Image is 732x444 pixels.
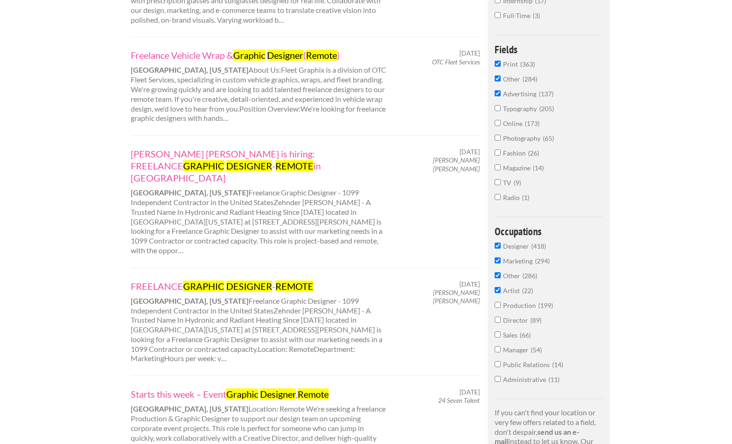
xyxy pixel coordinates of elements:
span: 173 [525,119,540,127]
mark: Designer [267,50,303,61]
span: 1 [522,194,529,201]
input: Other286 [495,272,501,278]
input: Photography65 [495,135,501,141]
input: Manager54 [495,346,501,352]
strong: [GEOGRAPHIC_DATA], [US_STATE] [131,404,248,413]
h4: Occupations [495,226,603,237]
span: Sales [503,331,520,339]
span: 363 [520,60,535,68]
span: 286 [522,272,537,280]
span: Full-Time [503,12,533,19]
input: Radio1 [495,194,501,200]
span: 284 [522,75,537,83]
span: 26 [528,149,539,157]
a: FREELANCEGRAPHIC DESIGNER-REMOTE [131,280,388,292]
em: [PERSON_NAME] [PERSON_NAME] [433,288,480,305]
span: 3 [533,12,540,19]
a: Freelance Vehicle Wrap &Graphic Designer(Remote) [131,49,388,61]
span: 89 [530,316,541,324]
input: Director89 [495,317,501,323]
mark: Remote [306,50,337,61]
span: 205 [539,105,554,113]
mark: DESIGNER [226,160,272,171]
input: Online173 [495,120,501,126]
span: 65 [543,134,554,142]
mark: GRAPHIC [183,160,224,171]
span: Print [503,60,520,68]
strong: [GEOGRAPHIC_DATA], [US_STATE] [131,188,248,197]
em: OTC Fleet Services [432,58,480,66]
span: 54 [531,346,542,354]
span: Administrative [503,375,548,383]
input: Artist22 [495,287,501,293]
span: 14 [533,164,544,172]
span: 22 [522,287,533,294]
input: Production199 [495,302,501,308]
span: [DATE] [459,49,480,57]
mark: Remote [298,388,329,400]
mark: Graphic [226,388,258,400]
span: 9 [514,179,521,187]
input: Other284 [495,75,501,81]
span: Artist [503,287,522,294]
span: Public Relations [503,361,552,369]
span: Other [503,75,522,83]
input: Administrative11 [495,376,501,382]
span: [DATE] [459,280,480,288]
input: Full-Time3 [495,12,501,18]
span: Advertising [503,90,539,98]
span: Radio [503,194,522,201]
mark: Designer [260,388,296,400]
strong: [GEOGRAPHIC_DATA], [US_STATE] [131,65,248,74]
span: Marketing [503,257,535,265]
span: 14 [552,361,563,369]
span: Production [503,301,538,309]
em: 24 Seven Talent [438,396,480,404]
div: Freelance Graphic Designer - 1099 Independent Contractor in the United StatesZehnder [PERSON_NAME... [123,148,397,256]
h4: Fields [495,44,603,55]
span: Photography [503,134,543,142]
input: Print363 [495,61,501,67]
mark: REMOTE [275,160,313,171]
input: Marketing294 [495,257,501,263]
span: [DATE] [459,388,480,396]
div: About Us:Fleet Graphix is a division of OTC Fleet Services, specializing in custom vehicle graphi... [123,49,397,123]
a: [PERSON_NAME] [PERSON_NAME] is hiring: FREELANCEGRAPHIC DESIGNER-REMOTEin [GEOGRAPHIC_DATA] [131,148,388,184]
em: [PERSON_NAME] [PERSON_NAME] [433,156,480,172]
span: 199 [538,301,553,309]
div: Freelance Graphic Designer - 1099 Independent Contractor in the United StatesZehnder [PERSON_NAME... [123,280,397,364]
span: 66 [520,331,531,339]
input: Magazine14 [495,164,501,170]
span: Manager [503,346,531,354]
span: Fashion [503,149,528,157]
input: Sales66 [495,331,501,338]
span: TV [503,179,514,187]
span: Magazine [503,164,533,172]
span: 137 [539,90,554,98]
span: 294 [535,257,550,265]
input: Advertising137 [495,90,501,96]
mark: REMOTE [275,281,313,292]
input: Typography205 [495,105,501,111]
input: TV9 [495,179,501,185]
a: Starts this week – EventGraphic Designer,Remote [131,388,388,400]
input: Fashion26 [495,150,501,156]
span: Director [503,316,530,324]
span: 418 [531,242,546,250]
span: 11 [548,375,560,383]
span: Designer [503,242,531,250]
mark: GRAPHIC [183,281,224,292]
span: Online [503,119,525,127]
span: [DATE] [459,148,480,156]
mark: Graphic [233,50,265,61]
input: Designer418 [495,243,501,249]
mark: DESIGNER [226,281,272,292]
strong: [GEOGRAPHIC_DATA], [US_STATE] [131,296,248,305]
span: Typography [503,105,539,113]
input: Public Relations14 [495,361,501,367]
span: Other [503,272,522,280]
